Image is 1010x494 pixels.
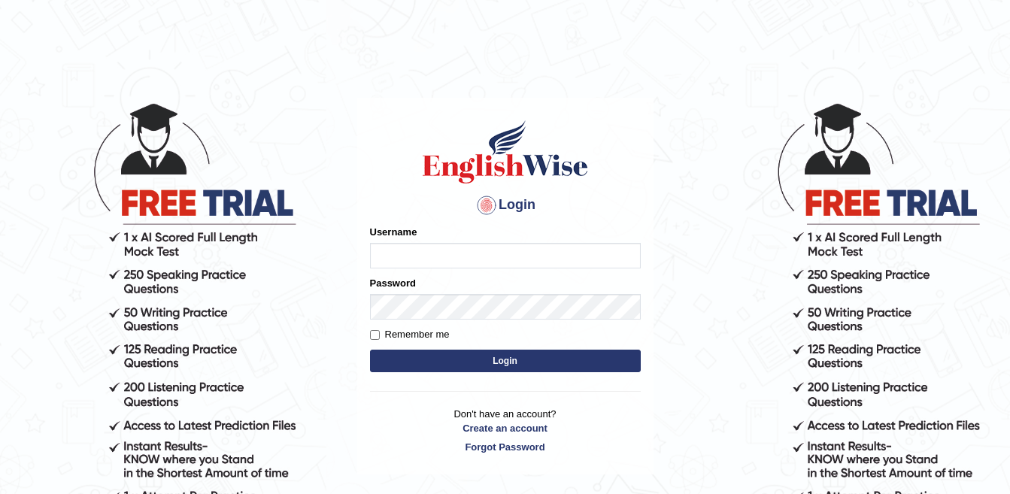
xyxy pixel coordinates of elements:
a: Create an account [370,421,641,435]
label: Remember me [370,327,450,342]
label: Password [370,276,416,290]
img: Logo of English Wise sign in for intelligent practice with AI [420,118,591,186]
h4: Login [370,193,641,217]
input: Remember me [370,330,380,340]
a: Forgot Password [370,440,641,454]
button: Login [370,350,641,372]
p: Don't have an account? [370,407,641,453]
label: Username [370,225,417,239]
